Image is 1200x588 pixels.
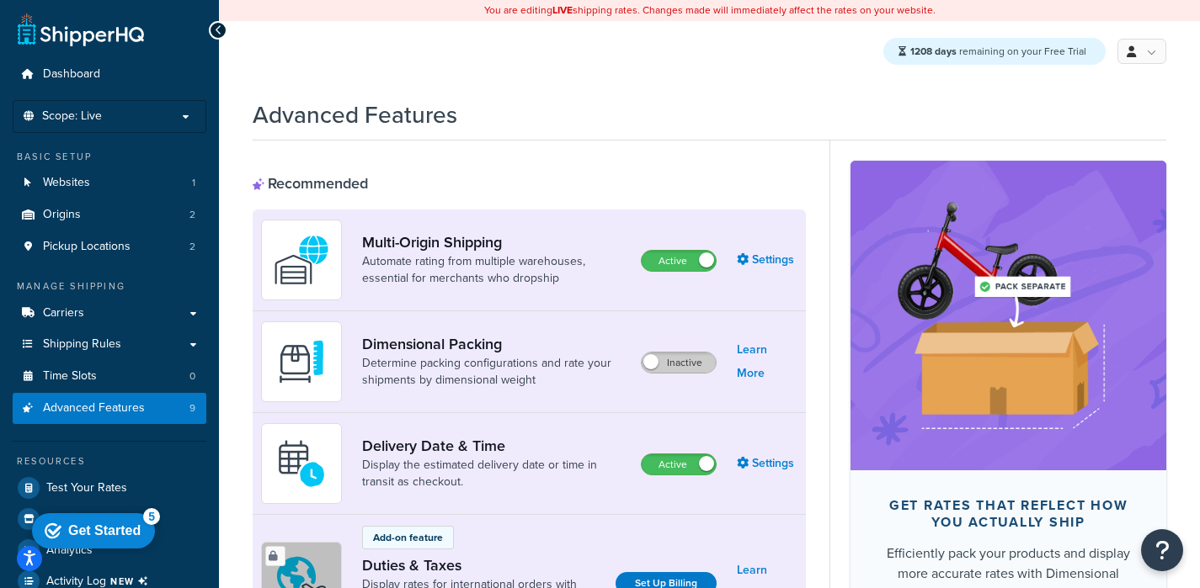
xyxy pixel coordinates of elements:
div: Get Started [43,19,115,34]
div: 5 [118,3,135,20]
div: Get Started 5 items remaining, 0% complete [7,8,130,44]
span: NEW [110,575,155,588]
span: 2 [189,208,195,222]
span: Scope: Live [42,109,102,124]
p: Add-on feature [373,530,443,545]
img: gfkeb5ejjkALwAAAABJRU5ErkJggg== [272,434,331,493]
a: Shipping Rules [13,329,206,360]
li: Websites [13,167,206,199]
a: Time Slots0 [13,361,206,392]
span: 9 [189,401,195,416]
a: Settings [737,452,797,475]
span: Time Slots [43,369,97,384]
span: Dashboard [43,67,100,82]
div: Get rates that reflect how you actually ship [877,497,1139,531]
span: Carriers [43,306,84,320]
a: Display the estimated delivery date or time in transit as checkout. [362,457,627,490]
span: 1 [192,176,195,190]
div: Basic Setup [13,150,206,164]
a: Advanced Features9 [13,393,206,424]
span: 0 [189,369,195,384]
a: Dashboard [13,59,206,90]
a: Settings [737,248,797,272]
img: feature-image-dim-d40ad3071a2b3c8e08177464837368e35600d3c5e73b18a22c1e4bb210dc32ac.png [876,186,1141,445]
span: Pickup Locations [43,240,131,254]
img: DTVBYsAAAAAASUVORK5CYII= [272,332,331,391]
div: Resources [13,454,206,469]
li: Time Slots [13,361,206,392]
span: 2 [189,240,195,254]
div: Manage Shipping [13,279,206,294]
div: Recommended [253,174,368,193]
li: Origins [13,199,206,230]
span: Origins [43,208,81,222]
a: Learn More [737,338,797,385]
span: Advanced Features [43,401,145,416]
a: Automate rating from multiple warehouses, essential for merchants who dropship [362,253,627,287]
b: LIVE [552,3,573,18]
a: Origins2 [13,199,206,230]
a: Pickup Locations2 [13,231,206,262]
span: Shipping Rules [43,337,121,352]
label: Active [642,454,716,474]
img: WatD5o0RtDAAAAAElFTkSuQmCC [272,230,331,289]
label: Active [642,251,716,271]
a: Determine packing configurations and rate your shipments by dimensional weight [362,355,627,389]
label: Inactive [642,352,716,373]
a: Carriers [13,298,206,329]
span: Test Your Rates [46,481,127,495]
li: Advanced Features [13,393,206,424]
a: Duties & Taxes [362,556,602,575]
a: Multi-Origin Shipping [362,233,627,252]
a: Delivery Date & Time [362,437,627,455]
a: Test Your Rates [13,473,206,503]
strong: 1208 days [910,44,957,59]
button: Open Resource Center [1141,529,1183,571]
a: Analytics [13,535,206,565]
span: Websites [43,176,90,190]
h1: Advanced Features [253,98,457,131]
a: Websites1 [13,167,206,199]
li: Pickup Locations [13,231,206,262]
a: Dimensional Packing [362,335,627,353]
span: remaining on your Free Trial [910,44,1086,59]
a: Marketplace [13,504,206,534]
